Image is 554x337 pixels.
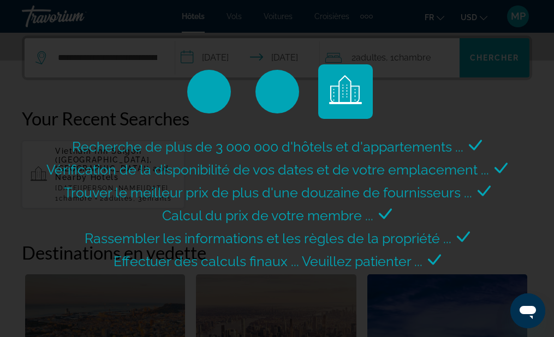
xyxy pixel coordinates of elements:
[46,161,489,178] span: Vérification de la disponibilité de vos dates et de votre emplacement ...
[114,253,422,269] span: Effectuer des calculs finaux ... Veuillez patienter ...
[510,293,545,328] iframe: Bouton de lancement de la fenêtre de messagerie
[85,230,451,246] span: Rassembler les informations et les règles de la propriété ...
[64,184,472,201] span: Trouver le meilleur prix de plus d'une douzaine de fournisseurs ...
[72,139,463,155] span: Recherche de plus de 3 000 000 d'hôtels et d'appartements ...
[162,207,373,224] span: Calcul du prix de votre membre ...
